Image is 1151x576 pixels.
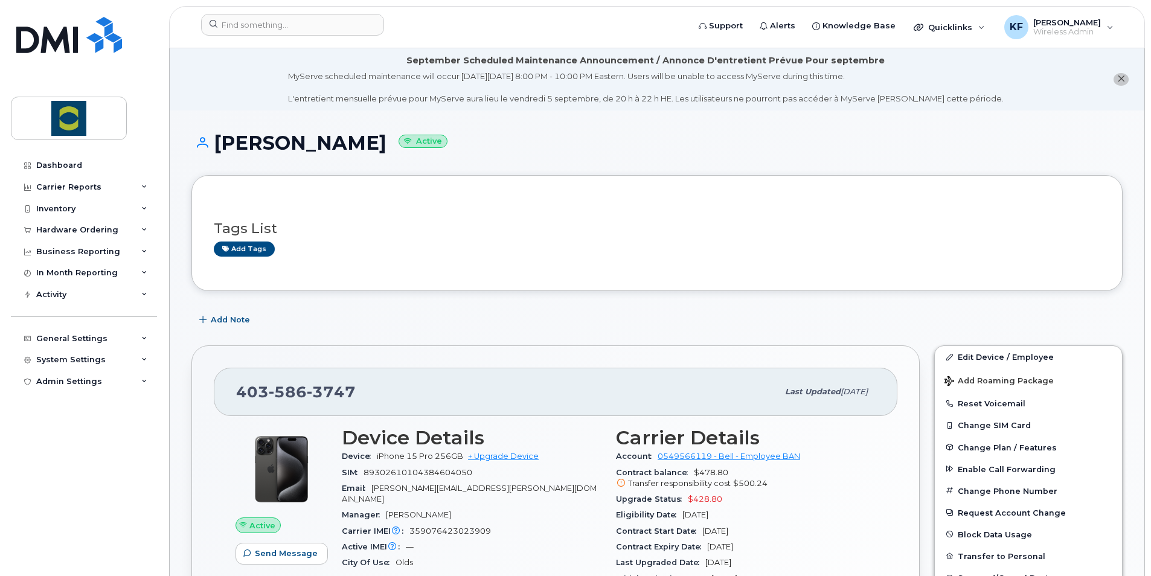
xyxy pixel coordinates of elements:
[396,558,413,567] span: Olds
[935,414,1122,436] button: Change SIM Card
[682,510,708,519] span: [DATE]
[935,368,1122,392] button: Add Roaming Package
[342,542,406,551] span: Active IMEI
[785,387,841,396] span: Last updated
[616,494,688,504] span: Upgrade Status
[377,452,463,461] span: iPhone 15 Pro 256GB
[288,71,1004,104] div: MyServe scheduled maintenance will occur [DATE][DATE] 8:00 PM - 10:00 PM Eastern. Users will be u...
[702,526,728,536] span: [DATE]
[342,452,377,461] span: Device
[628,479,731,488] span: Transfer responsibility cost
[616,452,658,461] span: Account
[705,558,731,567] span: [DATE]
[342,427,601,449] h3: Device Details
[935,437,1122,458] button: Change Plan / Features
[616,468,876,490] span: $478.80
[1114,73,1129,86] button: close notification
[658,452,800,461] a: 0549566119 - Bell - Employee BAN
[399,135,447,149] small: Active
[249,520,275,531] span: Active
[616,510,682,519] span: Eligibility Date
[935,545,1122,567] button: Transfer to Personal
[342,484,597,504] span: [PERSON_NAME][EMAIL_ADDRESS][PERSON_NAME][DOMAIN_NAME]
[191,309,260,331] button: Add Note
[958,443,1057,452] span: Change Plan / Features
[214,221,1100,236] h3: Tags List
[688,494,722,504] span: $428.80
[342,558,396,567] span: City Of Use
[841,387,868,396] span: [DATE]
[255,548,318,559] span: Send Message
[935,346,1122,368] a: Edit Device / Employee
[342,526,409,536] span: Carrier IMEI
[245,433,318,505] img: iPhone_15_Pro_Black.png
[935,480,1122,502] button: Change Phone Number
[935,502,1122,523] button: Request Account Change
[616,526,702,536] span: Contract Start Date
[616,468,694,477] span: Contract balance
[307,383,356,401] span: 3747
[616,558,705,567] span: Last Upgraded Date
[935,523,1122,545] button: Block Data Usage
[935,392,1122,414] button: Reset Voicemail
[342,510,386,519] span: Manager
[364,468,472,477] span: 89302610104384604050
[616,542,707,551] span: Contract Expiry Date
[406,542,414,551] span: —
[944,376,1054,388] span: Add Roaming Package
[342,484,371,493] span: Email
[958,464,1056,473] span: Enable Call Forwarding
[269,383,307,401] span: 586
[236,383,356,401] span: 403
[733,479,768,488] span: $500.24
[191,132,1123,153] h1: [PERSON_NAME]
[468,452,539,461] a: + Upgrade Device
[211,314,250,325] span: Add Note
[342,468,364,477] span: SIM
[386,510,451,519] span: [PERSON_NAME]
[935,458,1122,480] button: Enable Call Forwarding
[406,54,885,67] div: September Scheduled Maintenance Announcement / Annonce D'entretient Prévue Pour septembre
[214,242,275,257] a: Add tags
[707,542,733,551] span: [DATE]
[409,526,491,536] span: 359076423023909
[616,427,876,449] h3: Carrier Details
[236,543,328,565] button: Send Message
